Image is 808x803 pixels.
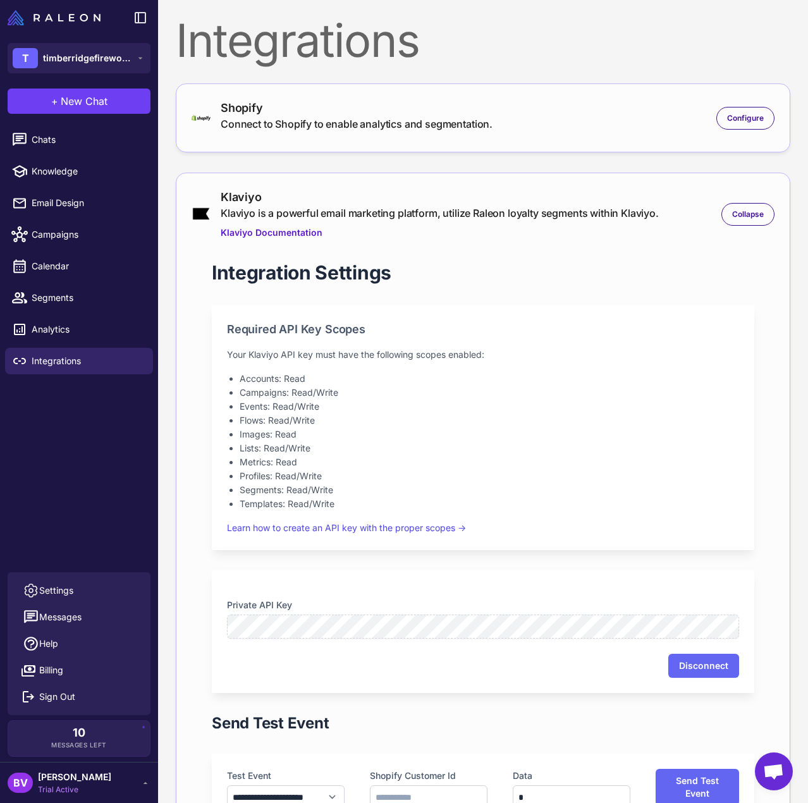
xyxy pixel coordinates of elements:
a: Klaviyo Documentation [221,226,659,240]
p: Your Klaviyo API key must have the following scopes enabled: [227,348,739,362]
span: Chats [32,133,143,147]
span: Collapse [732,209,764,220]
a: Segments [5,285,153,311]
button: Ttimberridgefirewood [8,43,150,73]
span: Messages Left [51,740,107,750]
li: Images: Read [240,427,739,441]
a: Chats [5,126,153,153]
span: Configure [727,113,764,124]
span: Billing [39,663,63,677]
a: Knowledge [5,158,153,185]
span: Segments [32,291,143,305]
div: T [13,48,38,68]
div: Integrations [176,18,790,63]
img: Raleon Logo [8,10,101,25]
label: Data [513,769,630,783]
span: Messages [39,610,82,624]
span: Knowledge [32,164,143,178]
a: Calendar [5,253,153,279]
a: Help [13,630,145,657]
li: Accounts: Read [240,372,739,386]
button: Sign Out [13,683,145,710]
button: Disconnect [668,654,739,678]
span: Campaigns [32,228,143,242]
li: Campaigns: Read/Write [240,386,739,400]
li: Metrics: Read [240,455,739,469]
span: + [51,94,58,109]
span: Sign Out [39,690,75,704]
button: +New Chat [8,89,150,114]
span: timberridgefirewood [43,51,132,65]
h1: Integration Settings [212,260,391,285]
span: [PERSON_NAME] [38,770,111,784]
li: Lists: Read/Write [240,441,739,455]
span: 10 [73,727,85,739]
img: shopify-logo-primary-logo-456baa801ee66a0a435671082365958316831c9960c480451dd0330bcdae304f.svg [192,115,211,121]
img: klaviyo.png [192,207,211,221]
span: New Chat [61,94,107,109]
li: Profiles: Read/Write [240,469,739,483]
label: Shopify Customer Id [370,769,487,783]
a: Raleon Logo [8,10,106,25]
span: Settings [39,584,73,598]
label: Private API Key [227,598,739,612]
a: Learn how to create an API key with the proper scopes → [227,522,466,533]
button: Messages [13,604,145,630]
li: Flows: Read/Write [240,414,739,427]
a: Email Design [5,190,153,216]
span: Calendar [32,259,143,273]
div: Shopify [221,99,493,116]
span: Email Design [32,196,143,210]
li: Events: Read/Write [240,400,739,414]
a: Analytics [5,316,153,343]
span: Integrations [32,354,143,368]
span: Analytics [32,322,143,336]
span: Trial Active [38,784,111,795]
h2: Required API Key Scopes [227,321,739,338]
li: Segments: Read/Write [240,483,739,497]
li: Templates: Read/Write [240,497,739,511]
span: Help [39,637,58,651]
h1: Send Test Event [212,713,329,733]
label: Test Event [227,769,345,783]
div: Open chat [755,752,793,790]
div: BV [8,773,33,793]
a: Campaigns [5,221,153,248]
div: Klaviyo [221,188,659,205]
div: Connect to Shopify to enable analytics and segmentation. [221,116,493,132]
div: Klaviyo is a powerful email marketing platform, utilize Raleon loyalty segments within Klaviyo. [221,205,659,221]
a: Integrations [5,348,153,374]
